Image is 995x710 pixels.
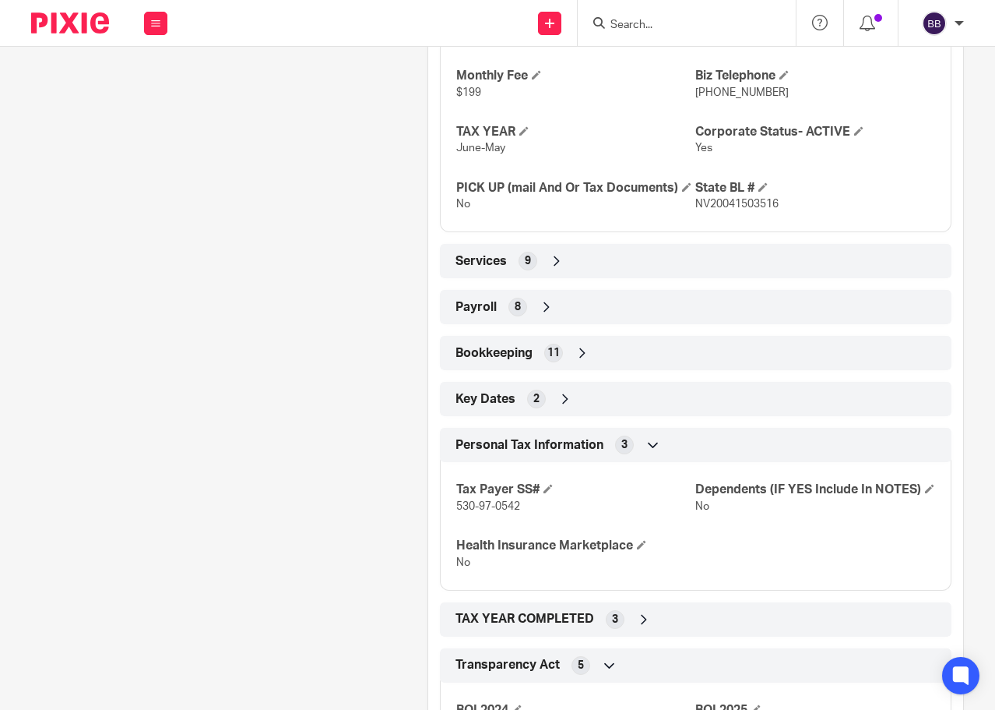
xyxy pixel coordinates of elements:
input: Search [609,19,749,33]
h4: State BL # [695,180,935,196]
span: Yes [695,143,712,154]
h4: PICK UP (mail And Or Tax Documents) [456,180,696,196]
h4: Tax Payer SS# [456,482,696,498]
span: Bookkeeping [455,345,533,362]
h4: Biz Telephone [695,68,935,84]
span: 5 [578,658,584,673]
span: 2 [533,391,540,407]
span: $199 [456,87,481,98]
span: Payroll [455,299,497,316]
h4: Monthly Fee [456,68,696,84]
h4: Corporate Status- ACTIVE [695,124,935,140]
span: 11 [547,345,560,361]
span: 8 [515,299,521,315]
span: No [456,199,470,210]
span: 3 [612,612,618,627]
h4: Dependents (IF YES Include In NOTES) [695,482,935,498]
h4: Health Insurance Marketplace [456,538,696,554]
span: Key Dates [455,391,515,408]
span: [PHONE_NUMBER] [695,87,789,98]
span: NV20041503516 [695,199,779,210]
span: Services [455,253,507,270]
h4: TAX YEAR [456,124,696,140]
img: svg%3E [922,11,947,36]
span: 530-97-0542 [456,501,520,512]
span: June-May [456,143,505,154]
span: 3 [621,437,628,453]
span: TAX YEAR COMPLETED [455,611,594,627]
span: 9 [525,253,531,269]
img: Pixie [31,12,109,34]
span: Personal Tax Information [455,437,603,454]
span: Transparency Act [455,657,560,673]
span: No [695,501,709,512]
span: No [456,557,470,568]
